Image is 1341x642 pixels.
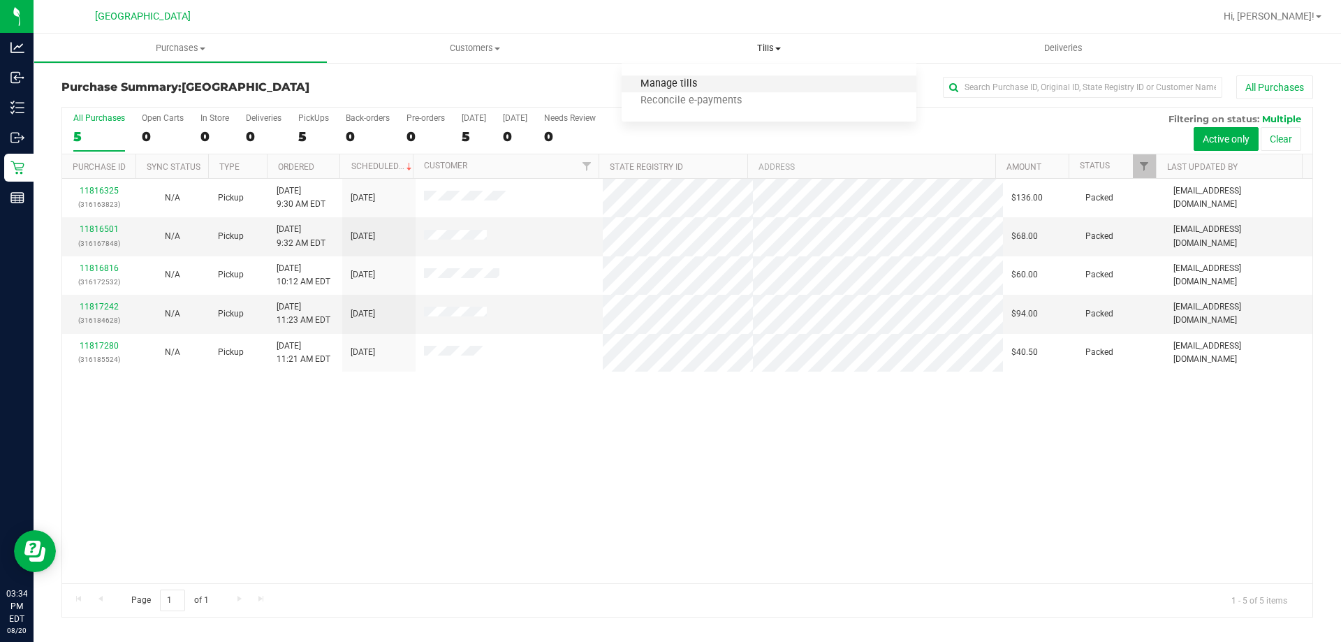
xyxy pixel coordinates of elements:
[1168,113,1259,124] span: Filtering on status:
[80,186,119,196] a: 11816325
[165,191,180,205] button: N/A
[462,113,486,123] div: [DATE]
[10,191,24,205] inline-svg: Reports
[544,129,596,145] div: 0
[916,34,1210,63] a: Deliveries
[95,10,191,22] span: [GEOGRAPHIC_DATA]
[165,346,180,359] button: N/A
[10,71,24,85] inline-svg: Inbound
[503,113,527,123] div: [DATE]
[218,346,244,359] span: Pickup
[165,230,180,243] button: N/A
[73,129,125,145] div: 5
[277,300,330,327] span: [DATE] 11:23 AM EDT
[1173,262,1304,289] span: [EMAIL_ADDRESS][DOMAIN_NAME]
[351,268,375,282] span: [DATE]
[218,191,244,205] span: Pickup
[1085,230,1113,243] span: Packed
[10,41,24,54] inline-svg: Analytics
[747,154,995,179] th: Address
[1006,162,1041,172] a: Amount
[1011,307,1038,321] span: $94.00
[182,80,309,94] span: [GEOGRAPHIC_DATA]
[1173,223,1304,249] span: [EMAIL_ADDRESS][DOMAIN_NAME]
[219,162,240,172] a: Type
[246,113,281,123] div: Deliveries
[218,268,244,282] span: Pickup
[142,113,184,123] div: Open Carts
[71,198,127,211] p: (316163823)
[1085,268,1113,282] span: Packed
[503,129,527,145] div: 0
[424,161,467,170] a: Customer
[10,101,24,115] inline-svg: Inventory
[147,162,200,172] a: Sync Status
[943,77,1222,98] input: Search Purchase ID, Original ID, State Registry ID or Customer Name...
[351,161,415,171] a: Scheduled
[328,34,622,63] a: Customers
[576,154,599,178] a: Filter
[1025,42,1101,54] span: Deliveries
[61,81,478,94] h3: Purchase Summary:
[622,42,916,54] span: Tills
[71,275,127,289] p: (316172532)
[1262,113,1301,124] span: Multiple
[165,231,180,241] span: Not Applicable
[165,307,180,321] button: N/A
[6,625,27,636] p: 08/20
[165,309,180,319] span: Not Applicable
[346,129,390,145] div: 0
[1011,346,1038,359] span: $40.50
[622,34,916,63] a: Tills Manage tills Reconcile e-payments
[119,590,220,611] span: Page of 1
[298,129,329,145] div: 5
[1080,161,1110,170] a: Status
[80,224,119,234] a: 11816501
[278,162,314,172] a: Ordered
[218,307,244,321] span: Pickup
[80,302,119,312] a: 11817242
[1085,346,1113,359] span: Packed
[165,347,180,357] span: Not Applicable
[218,230,244,243] span: Pickup
[351,191,375,205] span: [DATE]
[1173,184,1304,211] span: [EMAIL_ADDRESS][DOMAIN_NAME]
[246,129,281,145] div: 0
[142,129,184,145] div: 0
[160,590,185,611] input: 1
[351,346,375,359] span: [DATE]
[406,113,445,123] div: Pre-orders
[71,353,127,366] p: (316185524)
[80,341,119,351] a: 11817280
[1011,191,1043,205] span: $136.00
[1085,307,1113,321] span: Packed
[80,263,119,273] a: 11816816
[351,307,375,321] span: [DATE]
[346,113,390,123] div: Back-orders
[71,237,127,250] p: (316167848)
[200,113,229,123] div: In Store
[10,131,24,145] inline-svg: Outbound
[1194,127,1259,151] button: Active only
[351,230,375,243] span: [DATE]
[34,34,328,63] a: Purchases
[165,270,180,279] span: Not Applicable
[34,42,327,54] span: Purchases
[1224,10,1314,22] span: Hi, [PERSON_NAME]!
[277,223,325,249] span: [DATE] 9:32 AM EDT
[544,113,596,123] div: Needs Review
[1011,230,1038,243] span: $68.00
[1173,340,1304,366] span: [EMAIL_ADDRESS][DOMAIN_NAME]
[1085,191,1113,205] span: Packed
[277,340,330,366] span: [DATE] 11:21 AM EDT
[610,162,683,172] a: State Registry ID
[277,184,325,211] span: [DATE] 9:30 AM EDT
[1220,590,1298,611] span: 1 - 5 of 5 items
[1167,162,1238,172] a: Last Updated By
[277,262,330,289] span: [DATE] 10:12 AM EDT
[1261,127,1301,151] button: Clear
[73,162,126,172] a: Purchase ID
[622,95,761,107] span: Reconcile e-payments
[165,268,180,282] button: N/A
[1133,154,1156,178] a: Filter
